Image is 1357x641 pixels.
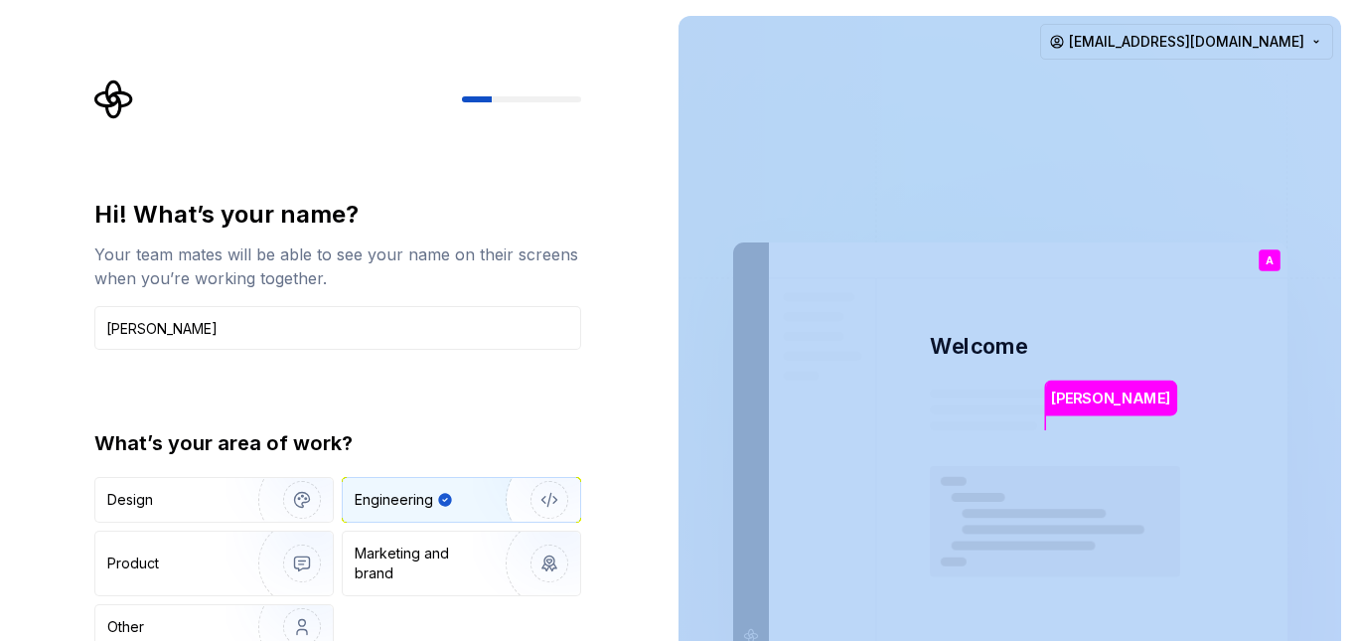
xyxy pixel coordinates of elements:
p: Welcome [930,332,1027,361]
div: Hi! What’s your name? [94,199,581,231]
div: Design [107,490,153,510]
div: Product [107,554,159,573]
div: Engineering [355,490,433,510]
div: Your team mates will be able to see your name on their screens when you’re working together. [94,242,581,290]
div: Other [107,617,144,637]
p: [PERSON_NAME] [1051,388,1170,409]
svg: Supernova Logo [94,80,134,119]
input: Han Solo [94,306,581,350]
div: What’s your area of work? [94,429,581,457]
p: A [1265,255,1273,266]
div: Marketing and brand [355,544,489,583]
span: [EMAIL_ADDRESS][DOMAIN_NAME] [1069,32,1304,52]
button: [EMAIL_ADDRESS][DOMAIN_NAME] [1040,24,1333,60]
